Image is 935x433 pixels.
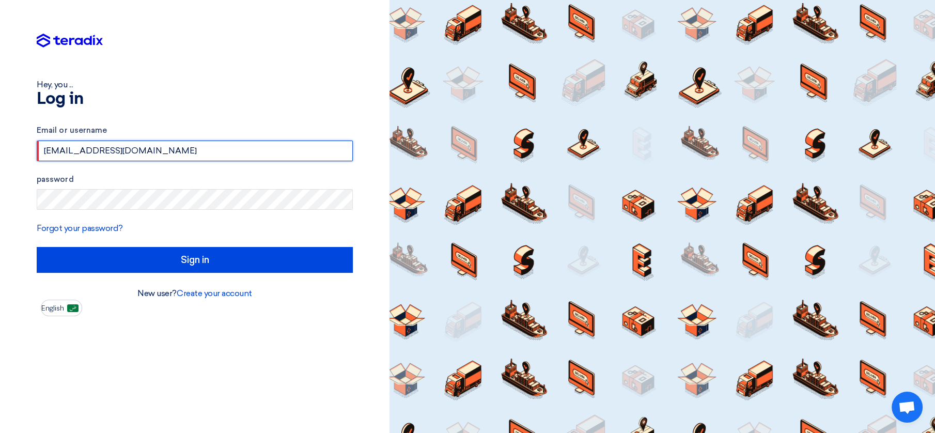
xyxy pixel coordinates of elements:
[37,91,83,107] font: Log in
[37,80,73,89] font: Hey, you ...
[41,300,82,316] button: English
[67,304,79,312] img: ar-AR.png
[37,223,123,233] a: Forgot your password?
[37,126,107,135] font: Email or username
[37,141,353,161] input: Enter your business email or username
[892,392,923,423] div: Open chat
[37,247,353,273] input: Sign in
[177,288,252,298] a: Create your account
[137,288,177,298] font: New user?
[37,175,74,184] font: password
[37,34,103,48] img: Teradix logo
[41,304,64,313] font: English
